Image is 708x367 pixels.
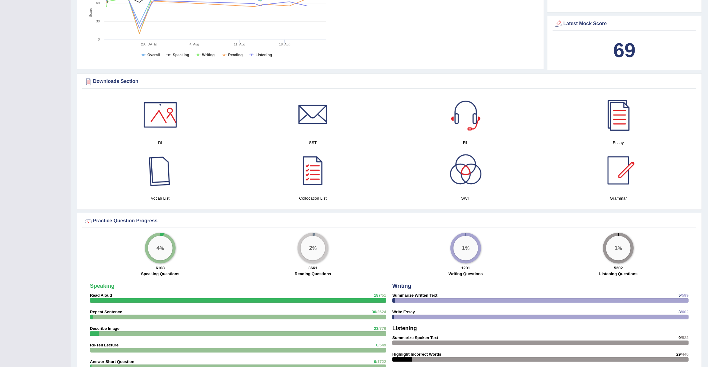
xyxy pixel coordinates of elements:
[392,139,539,146] h4: RL
[449,271,483,277] label: Writing Questions
[96,1,100,5] text: 60
[392,335,438,340] strong: Summarize Spoken Text
[613,39,636,61] b: 69
[681,293,689,298] span: /599
[84,77,695,86] div: Downloads Section
[88,8,93,18] tspan: Score
[301,236,325,260] div: %
[87,195,234,201] h4: Vocab List
[453,236,478,260] div: %
[374,293,381,298] span: 187
[372,310,376,314] span: 30
[98,37,100,41] text: 0
[554,19,695,29] div: Latest Mock Score
[392,293,438,298] strong: Summarize Written Text
[256,53,272,57] tspan: Listening
[141,271,179,277] label: Speaking Questions
[90,310,122,314] strong: Repeat Sentence
[189,42,199,46] tspan: 4. Aug
[309,244,313,251] big: 2
[676,352,681,357] span: 29
[679,310,681,314] span: 3
[90,283,115,289] strong: Speaking
[381,293,386,298] span: /51
[234,42,245,46] tspan: 11. Aug
[679,293,681,298] span: 5
[228,53,243,57] tspan: Reading
[681,310,689,314] span: /602
[392,283,411,289] strong: Writing
[90,293,112,298] strong: Read Aloud
[462,244,465,251] big: 1
[90,343,119,347] strong: Re-Tell Lecture
[374,359,376,364] span: 9
[545,139,692,146] h4: Essay
[392,310,415,314] strong: Write Essay
[681,335,689,340] span: /522
[376,359,386,364] span: /1722
[614,266,623,270] strong: 5202
[376,310,386,314] span: /2624
[599,271,638,277] label: Listening Questions
[379,343,386,347] span: /549
[156,266,165,270] strong: 6108
[392,352,441,357] strong: Highlight Incorrect Words
[96,19,100,23] text: 30
[374,326,378,331] span: 23
[392,195,539,201] h4: SWT
[84,217,695,226] div: Practice Question Progress
[141,42,157,46] tspan: 28. [DATE]
[379,326,386,331] span: /776
[279,42,290,46] tspan: 18. Aug
[156,244,160,251] big: 4
[90,326,119,331] strong: Describe Image
[202,53,215,57] tspan: Writing
[87,139,234,146] h4: DI
[606,236,631,260] div: %
[147,53,160,57] tspan: Overall
[681,352,689,357] span: /440
[679,335,681,340] span: 0
[173,53,189,57] tspan: Speaking
[461,266,470,270] strong: 1201
[295,271,331,277] label: Reading Questions
[148,236,173,260] div: %
[376,343,378,347] span: 0
[240,195,387,201] h4: Collocation List
[240,139,387,146] h4: SST
[615,244,618,251] big: 1
[545,195,692,201] h4: Grammar
[392,325,417,331] strong: Listening
[309,266,317,270] strong: 3661
[90,359,134,364] strong: Answer Short Question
